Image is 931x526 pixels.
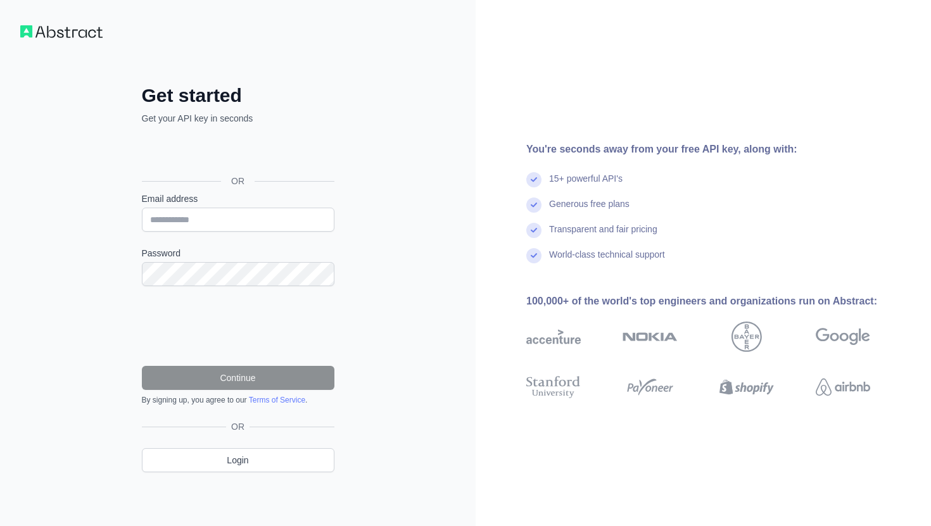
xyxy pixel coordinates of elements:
[526,142,911,157] div: You're seconds away from your free API key, along with:
[719,373,774,401] img: shopify
[526,248,541,263] img: check mark
[249,396,305,404] a: Terms of Service
[526,294,911,309] div: 100,000+ of the world's top engineers and organizations run on Abstract:
[142,192,334,205] label: Email address
[226,420,250,433] span: OR
[526,322,581,352] img: accenture
[142,247,334,260] label: Password
[526,373,581,401] img: stanford university
[142,395,334,405] div: By signing up, you agree to our .
[142,448,334,472] a: Login
[526,172,541,187] img: check mark
[549,197,630,223] div: Generous free plans
[142,112,334,125] p: Get your API key in seconds
[731,322,762,352] img: bayer
[526,223,541,238] img: check mark
[816,322,870,352] img: google
[549,248,665,273] div: World-class technical support
[549,172,623,197] div: 15+ powerful API's
[142,366,334,390] button: Continue
[221,175,255,187] span: OR
[816,373,870,401] img: airbnb
[526,197,541,213] img: check mark
[142,84,334,107] h2: Get started
[623,373,677,401] img: payoneer
[549,223,657,248] div: Transparent and fair pricing
[136,139,338,166] iframe: Sign in with Google Button
[142,301,334,351] iframe: reCAPTCHA
[623,322,677,352] img: nokia
[20,25,103,38] img: Workflow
